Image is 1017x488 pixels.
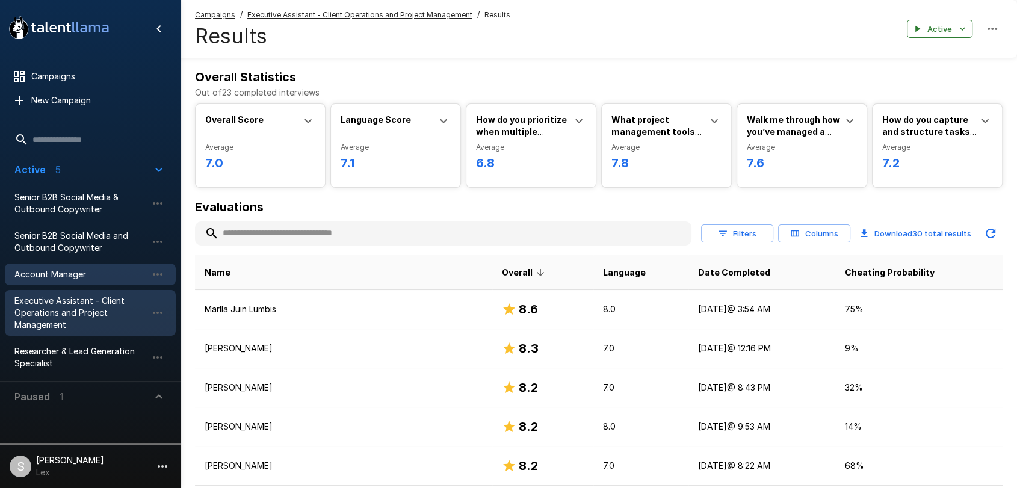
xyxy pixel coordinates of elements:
b: Overall Score [205,114,264,125]
span: Average [341,141,451,153]
button: Columns [778,224,850,243]
td: [DATE] @ 9:53 AM [688,407,835,446]
span: / [240,9,243,21]
p: 8.0 [603,421,679,433]
p: Out of 23 completed interviews [195,87,1003,99]
span: Average [205,141,315,153]
span: Name [205,265,230,280]
h6: 7.8 [611,153,722,173]
h6: 7.1 [341,153,451,173]
h6: 8.2 [519,417,538,436]
span: Date Completed [698,265,770,280]
td: [DATE] @ 12:16 PM [688,329,835,368]
b: What project management tools have you used, and which do you prefer? [611,114,702,161]
span: Overall [502,265,548,280]
button: Active [907,20,972,39]
p: [PERSON_NAME] [205,421,483,433]
u: Campaigns [195,10,235,19]
button: Filters [701,224,773,243]
td: [DATE] @ 8:22 AM [688,446,835,486]
span: Average [747,141,857,153]
h6: 6.8 [476,153,586,173]
td: [DATE] @ 3:54 AM [688,290,835,329]
p: 9 % [844,342,993,354]
h6: 8.2 [519,378,538,397]
p: 75 % [844,303,993,315]
b: How do you capture and structure tasks after a client meeting? [882,114,977,161]
span: Average [476,141,586,153]
h4: Results [195,23,510,49]
button: Updated Today - 6:10 PM [978,221,1003,246]
td: [DATE] @ 8:43 PM [688,368,835,407]
p: 14 % [844,421,993,433]
h6: 7.6 [747,153,857,173]
span: Language [603,265,646,280]
b: Language Score [341,114,411,125]
span: Results [484,9,510,21]
b: Walk me through how you’ve managed a project end-to-end in a past role. [747,114,841,161]
p: 7.0 [603,342,679,354]
p: Marlla Juin Lumbis [205,303,483,315]
p: 32 % [844,381,993,394]
span: Average [882,141,992,153]
span: / [477,9,480,21]
b: Overall Statistics [195,70,296,84]
p: 68 % [844,460,993,472]
p: [PERSON_NAME] [205,460,483,472]
h6: 8.6 [519,300,538,319]
span: Average [611,141,722,153]
button: Download30 total results [855,221,976,246]
p: [PERSON_NAME] [205,381,483,394]
b: How do you prioritize when multiple projects or deadlines conflict? [476,114,569,161]
h6: 7.0 [205,153,315,173]
p: 8.0 [603,303,679,315]
h6: 8.2 [519,456,538,475]
span: Cheating Probability [844,265,934,280]
p: 7.0 [603,381,679,394]
h6: 7.2 [882,153,992,173]
u: Executive Assistant - Client Operations and Project Management [247,10,472,19]
p: 7.0 [603,460,679,472]
b: Evaluations [195,200,264,214]
p: [PERSON_NAME] [205,342,483,354]
h6: 8.3 [519,339,539,358]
